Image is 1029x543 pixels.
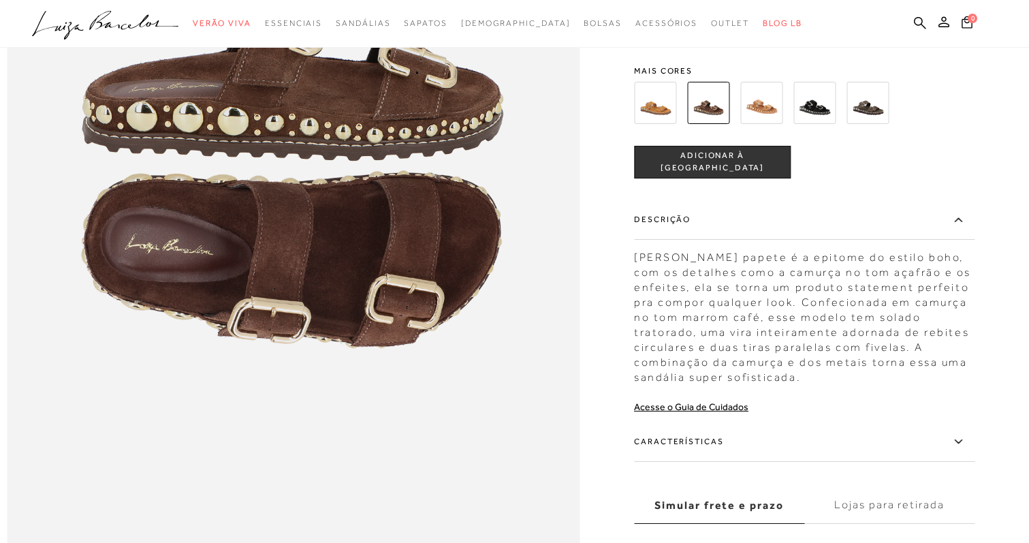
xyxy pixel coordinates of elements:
[846,82,889,124] img: SANDÁLIA PAPETE EM CAMURÇA VERDE TOMILHO COM ENFEITES DE REBITES
[404,18,447,28] span: Sapatos
[461,18,571,28] span: [DEMOGRAPHIC_DATA]
[634,422,975,462] label: Características
[804,487,975,524] label: Lojas para retirada
[634,67,975,75] span: Mais cores
[461,11,571,36] a: noSubCategoriesText
[635,150,790,174] span: ADICIONAR À [GEOGRAPHIC_DATA]
[336,18,390,28] span: Sandálias
[193,11,251,36] a: categoryNavScreenReaderText
[763,11,802,36] a: BLOG LB
[265,18,322,28] span: Essenciais
[635,11,697,36] a: categoryNavScreenReaderText
[634,200,975,240] label: Descrição
[584,11,622,36] a: categoryNavScreenReaderText
[763,18,802,28] span: BLOG LB
[711,18,749,28] span: Outlet
[711,11,749,36] a: categoryNavScreenReaderText
[265,11,322,36] a: categoryNavScreenReaderText
[336,11,390,36] a: categoryNavScreenReaderText
[634,243,975,385] div: [PERSON_NAME] papete é a epitome do estilo boho, com os detalhes como a camurça no tom açafrão e ...
[584,18,622,28] span: Bolsas
[634,82,676,124] img: SANDÁLIA PAPETE EM CAMURÇA AMARELO AÇAFRÃO COM ENFEITES DE REBITES
[404,11,447,36] a: categoryNavScreenReaderText
[793,82,836,124] img: SANDÁLIA PAPETE EM CAMURÇA PRETA COM ENFEITES DE REBITES
[635,18,697,28] span: Acessórios
[193,18,251,28] span: Verão Viva
[957,15,977,33] button: 0
[968,14,977,23] span: 0
[634,401,748,412] a: Acesse o Guia de Cuidados
[634,487,804,524] label: Simular frete e prazo
[687,82,729,124] img: SANDÁLIA PAPETE EM CAMURÇA CAFÉ COM ENFEITES DE REBITES
[740,82,782,124] img: SANDÁLIA PAPETE EM CAMURÇA CARAMELO COM ENFEITES DE REBITES
[634,146,791,179] button: ADICIONAR À [GEOGRAPHIC_DATA]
